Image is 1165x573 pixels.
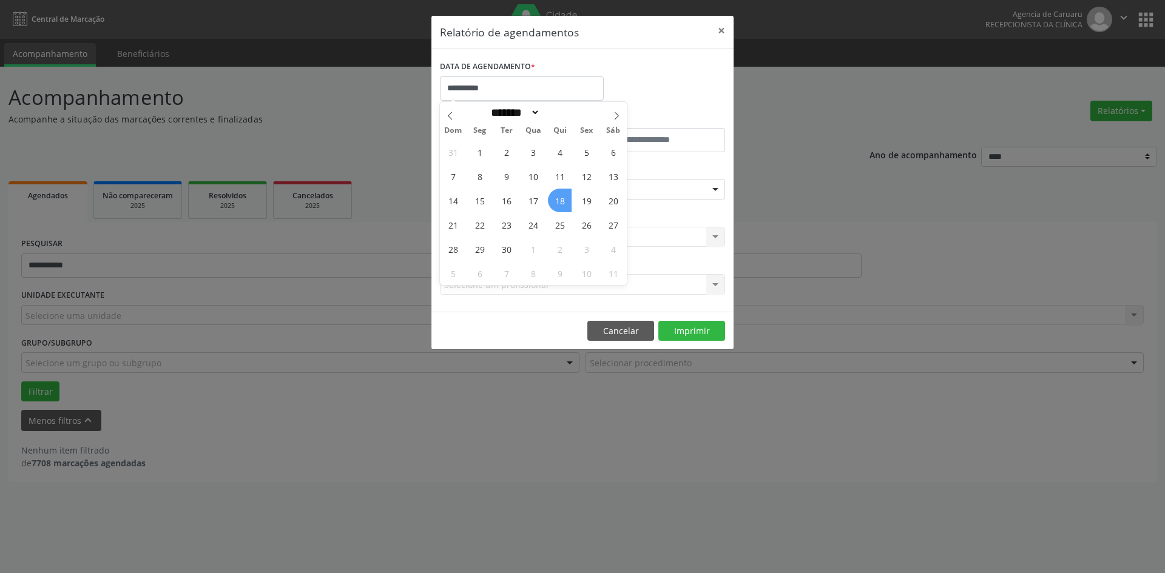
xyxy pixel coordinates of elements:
[575,140,598,164] span: Setembro 5, 2025
[586,109,725,128] label: ATÉ
[601,140,625,164] span: Setembro 6, 2025
[441,237,465,261] span: Setembro 28, 2025
[601,261,625,285] span: Outubro 11, 2025
[440,58,535,76] label: DATA DE AGENDAMENTO
[601,237,625,261] span: Outubro 4, 2025
[547,127,573,135] span: Qui
[441,140,465,164] span: Agosto 31, 2025
[440,127,467,135] span: Dom
[495,189,518,212] span: Setembro 16, 2025
[441,189,465,212] span: Setembro 14, 2025
[575,261,598,285] span: Outubro 10, 2025
[709,16,734,45] button: Close
[575,189,598,212] span: Setembro 19, 2025
[468,140,491,164] span: Setembro 1, 2025
[548,140,572,164] span: Setembro 4, 2025
[441,261,465,285] span: Outubro 5, 2025
[467,127,493,135] span: Seg
[573,127,600,135] span: Sex
[601,213,625,236] span: Setembro 27, 2025
[493,127,520,135] span: Ter
[658,321,725,341] button: Imprimir
[468,237,491,261] span: Setembro 29, 2025
[521,237,545,261] span: Outubro 1, 2025
[601,164,625,188] span: Setembro 13, 2025
[495,261,518,285] span: Outubro 7, 2025
[495,140,518,164] span: Setembro 2, 2025
[521,140,545,164] span: Setembro 3, 2025
[468,189,491,212] span: Setembro 15, 2025
[548,189,572,212] span: Setembro 18, 2025
[600,127,627,135] span: Sáb
[441,213,465,236] span: Setembro 21, 2025
[540,106,580,119] input: Year
[548,164,572,188] span: Setembro 11, 2025
[587,321,654,341] button: Cancelar
[468,213,491,236] span: Setembro 22, 2025
[468,261,491,285] span: Outubro 6, 2025
[548,213,572,236] span: Setembro 25, 2025
[575,237,598,261] span: Outubro 3, 2025
[521,164,545,188] span: Setembro 10, 2025
[495,213,518,236] span: Setembro 23, 2025
[521,189,545,212] span: Setembro 17, 2025
[575,213,598,236] span: Setembro 26, 2025
[440,24,579,40] h5: Relatório de agendamentos
[520,127,547,135] span: Qua
[548,261,572,285] span: Outubro 9, 2025
[521,261,545,285] span: Outubro 8, 2025
[468,164,491,188] span: Setembro 8, 2025
[495,164,518,188] span: Setembro 9, 2025
[487,106,540,119] select: Month
[521,213,545,236] span: Setembro 24, 2025
[601,189,625,212] span: Setembro 20, 2025
[575,164,598,188] span: Setembro 12, 2025
[495,237,518,261] span: Setembro 30, 2025
[548,237,572,261] span: Outubro 2, 2025
[441,164,465,188] span: Setembro 7, 2025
